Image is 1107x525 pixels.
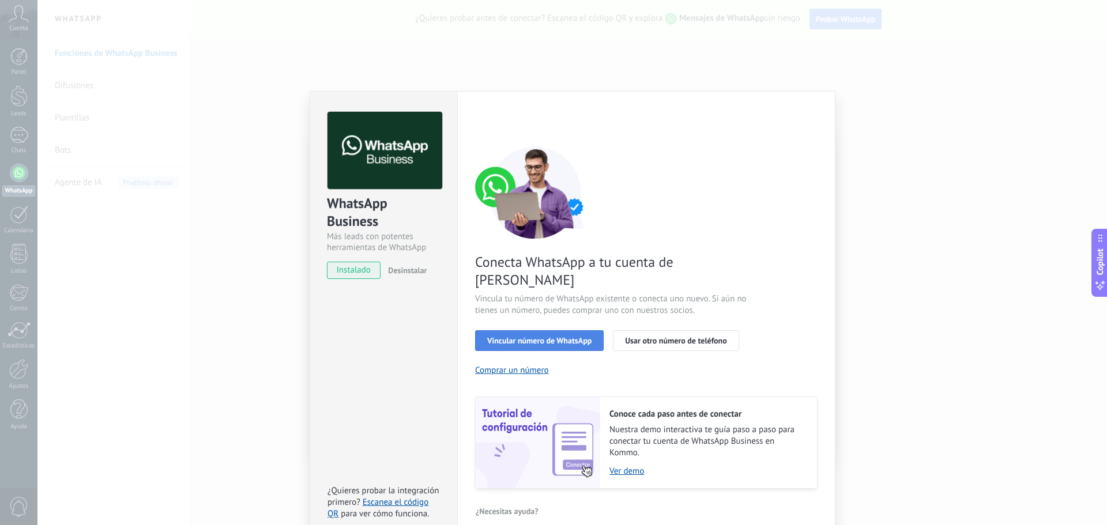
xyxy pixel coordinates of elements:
span: Conecta WhatsApp a tu cuenta de [PERSON_NAME] [475,253,750,289]
h2: Conoce cada paso antes de conectar [609,409,805,420]
span: Vincular número de WhatsApp [487,337,592,345]
span: Vincula tu número de WhatsApp existente o conecta uno nuevo. Si aún no tienes un número, puedes c... [475,293,750,316]
a: Escanea el código QR [327,497,428,519]
a: Ver demo [609,466,805,477]
div: Más leads con potentes herramientas de WhatsApp [327,231,440,253]
span: para ver cómo funciona. [341,508,429,519]
span: Nuestra demo interactiva te guía paso a paso para conectar tu cuenta de WhatsApp Business en Kommo. [609,424,805,459]
button: Desinstalar [383,262,427,279]
span: Usar otro número de teléfono [625,337,726,345]
span: Desinstalar [388,265,427,275]
span: ¿Quieres probar la integración primero? [327,485,439,508]
span: Copilot [1094,248,1106,275]
img: connect number [475,146,596,239]
button: ¿Necesitas ayuda? [475,503,539,520]
button: Vincular número de WhatsApp [475,330,604,351]
button: Comprar un número [475,365,549,376]
div: WhatsApp Business [327,194,440,231]
span: ¿Necesitas ayuda? [476,507,539,515]
img: logo_main.png [327,112,442,190]
button: Usar otro número de teléfono [613,330,739,351]
span: instalado [327,262,380,279]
